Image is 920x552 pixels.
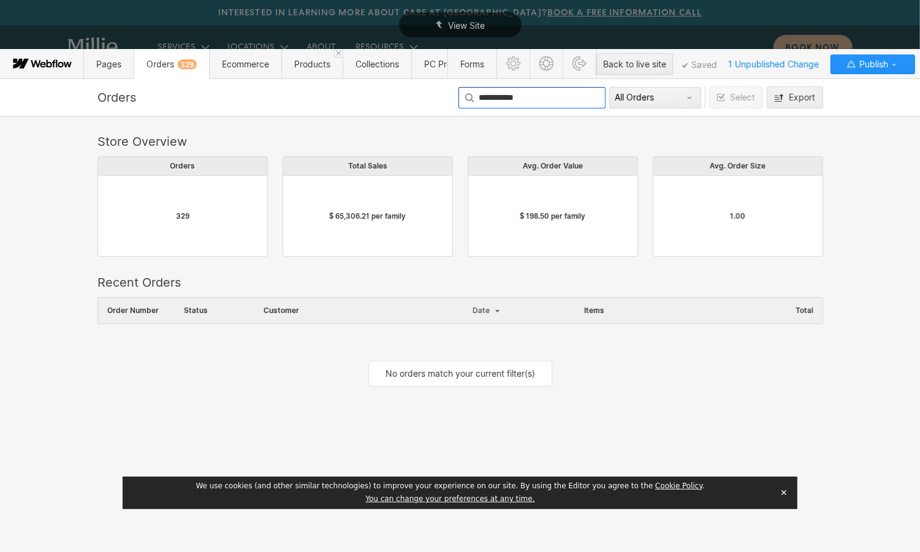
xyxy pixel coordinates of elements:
span: Order Number [107,306,159,315]
a: Close 'Products' tab [334,49,343,58]
span: Items [584,306,604,315]
div: Date [463,298,568,323]
div: Recent Orders [97,275,823,290]
div: Export [789,93,815,102]
div: 1.00 [730,211,745,221]
span: Select [730,92,755,102]
span: View Site [448,20,485,31]
span: Status [184,306,208,315]
span: Date [473,306,490,315]
div: $ 65,306.21 per family [329,211,406,221]
span: Saved [682,62,717,69]
span: Ecommerce [222,59,269,69]
div: Orders [97,90,455,105]
a: Cookie Policy [655,482,702,490]
span: Publish [857,55,888,74]
span: 1 Unpublished Change [723,55,824,74]
button: Publish [831,55,915,74]
button: Export [767,86,823,108]
button: You can change your preferences at any time. [365,494,534,504]
span: Pages [96,59,121,69]
span: Orders [146,59,197,69]
div: $ 198.50 per family [520,211,585,221]
div: grid [97,324,823,401]
span: Products [294,59,330,69]
button: Back to live site [596,53,673,75]
span: We use cookies (and other similar technologies) to improve your experience on our site. By using ... [196,482,705,490]
button: Select [709,86,763,108]
div: Avg. Order Value [468,156,638,176]
button: Close [775,483,793,502]
div: No orders match your current filter(s) [368,361,552,387]
div: Total Sales [283,156,453,176]
div: 329 [178,59,197,69]
div: Store Overview [97,134,823,149]
span: Total [796,306,813,315]
div: Back to live site [603,55,666,74]
span: Forms [460,59,484,69]
div: Avg. Order Size [653,156,823,176]
span: PC Prep Videos [424,59,487,69]
div: All Orders [615,93,685,102]
span: Customer [264,306,299,315]
span: Collections [355,59,399,69]
div: 329 [176,211,189,221]
div: Orders [97,156,268,176]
